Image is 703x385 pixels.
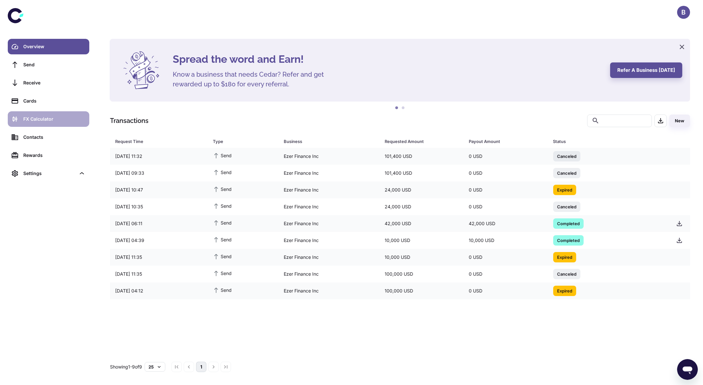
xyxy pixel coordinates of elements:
div: [DATE] 10:47 [110,184,208,196]
div: Overview [23,43,85,50]
span: Expired [553,186,576,193]
span: Send [213,236,232,243]
div: 24,000 USD [379,201,464,213]
div: Requested Amount [385,137,453,146]
div: 0 USD [464,184,548,196]
a: Rewards [8,148,89,163]
span: Send [213,152,232,159]
div: Status [553,137,655,146]
div: [DATE] 11:35 [110,268,208,280]
span: Expired [553,287,576,294]
div: Ezer Finance Inc [279,201,379,213]
a: Receive [8,75,89,91]
div: Settings [23,170,76,177]
span: Canceled [553,153,580,159]
div: 0 USD [464,285,548,297]
div: [DATE] 10:35 [110,201,208,213]
span: Status [553,137,663,146]
div: Cards [23,97,85,104]
div: FX Calculator [23,115,85,123]
div: Ezer Finance Inc [279,167,379,179]
button: Refer a business [DATE] [610,62,682,78]
span: Send [213,169,232,176]
span: Send [213,185,232,192]
div: 42,000 USD [379,217,464,230]
div: Type [213,137,268,146]
span: Canceled [553,270,580,277]
span: Type [213,137,276,146]
div: 100,000 USD [379,268,464,280]
div: Send [23,61,85,68]
span: Completed [553,220,584,226]
h1: Transactions [110,116,148,126]
div: Ezer Finance Inc [279,285,379,297]
div: Receive [23,79,85,86]
div: [DATE] 06:11 [110,217,208,230]
div: 101,400 USD [379,167,464,179]
div: Ezer Finance Inc [279,234,379,247]
span: Canceled [553,203,580,210]
div: 0 USD [464,268,548,280]
div: Ezer Finance Inc [279,268,379,280]
span: Requested Amount [385,137,461,146]
iframe: Button to launch messaging window, conversation in progress [677,359,698,380]
div: Rewards [23,152,85,159]
div: Request Time [115,137,197,146]
div: [DATE] 09:33 [110,167,208,179]
span: Send [213,269,232,277]
a: FX Calculator [8,111,89,127]
a: Overview [8,39,89,54]
div: [DATE] 04:12 [110,285,208,297]
span: Payout Amount [469,137,545,146]
button: 1 [394,105,400,111]
button: page 1 [196,362,206,372]
div: [DATE] 04:39 [110,234,208,247]
span: Expired [553,254,576,260]
h5: Know a business that needs Cedar? Refer and get rewarded up to $180 for every referral. [173,70,335,89]
div: 10,000 USD [464,234,548,247]
div: [DATE] 11:32 [110,150,208,162]
span: Request Time [115,137,205,146]
div: Payout Amount [469,137,537,146]
div: Ezer Finance Inc [279,251,379,263]
div: 10,000 USD [379,234,464,247]
div: 101,400 USD [379,150,464,162]
p: Showing 1-9 of 9 [110,363,142,370]
button: B [677,6,690,19]
a: Contacts [8,129,89,145]
button: 2 [400,105,407,111]
span: Send [213,286,232,293]
h4: Spread the word and Earn! [173,51,602,67]
nav: pagination navigation [170,362,232,372]
a: Send [8,57,89,72]
span: Send [213,202,232,209]
div: 42,000 USD [464,217,548,230]
div: [DATE] 11:35 [110,251,208,263]
span: Send [213,253,232,260]
span: Completed [553,237,584,243]
div: Contacts [23,134,85,141]
div: Ezer Finance Inc [279,217,379,230]
a: Cards [8,93,89,109]
div: 10,000 USD [379,251,464,263]
div: 0 USD [464,201,548,213]
div: 100,000 USD [379,285,464,297]
span: Send [213,219,232,226]
div: Settings [8,166,89,181]
div: 0 USD [464,150,548,162]
div: 0 USD [464,251,548,263]
div: Ezer Finance Inc [279,150,379,162]
span: Canceled [553,170,580,176]
div: 24,000 USD [379,184,464,196]
button: 25 [145,362,165,372]
button: New [669,115,690,127]
div: Ezer Finance Inc [279,184,379,196]
div: 0 USD [464,167,548,179]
